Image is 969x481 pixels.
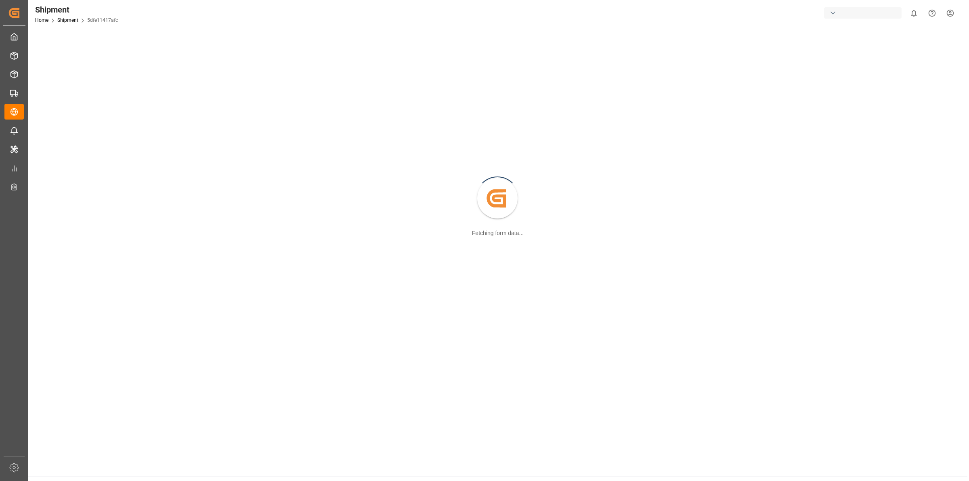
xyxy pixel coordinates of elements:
[57,17,78,23] a: Shipment
[905,4,923,22] button: show 0 new notifications
[35,17,48,23] a: Home
[35,4,118,16] div: Shipment
[923,4,941,22] button: Help Center
[472,229,524,237] div: Fetching form data...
